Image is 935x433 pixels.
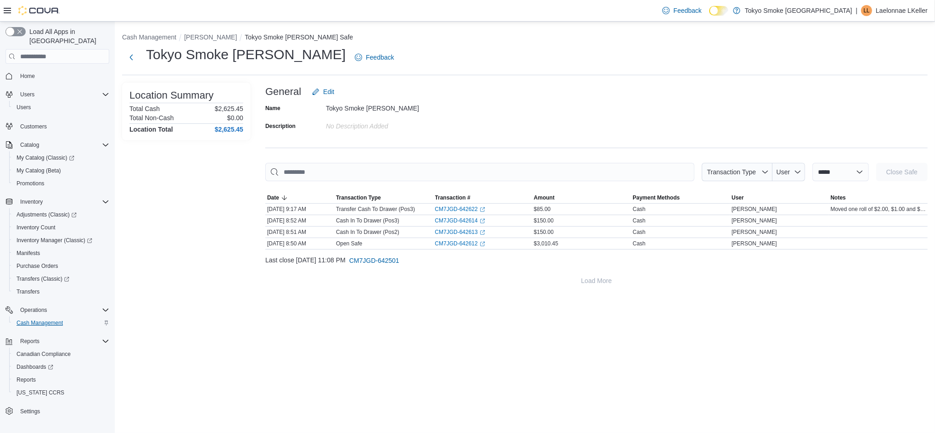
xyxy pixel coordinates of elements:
span: Reports [20,338,39,345]
h6: Total Non-Cash [129,114,174,122]
a: Adjustments (Classic) [9,208,113,221]
span: Notes [831,194,846,201]
button: Inventory Count [9,221,113,234]
button: Customers [2,119,113,133]
button: Reports [17,336,43,347]
span: Inventory [17,196,109,207]
span: Catalog [17,139,109,150]
span: Inventory Count [17,224,56,231]
button: Reports [9,373,113,386]
a: Home [17,71,39,82]
nav: An example of EuiBreadcrumbs [122,33,928,44]
button: User [730,192,829,203]
button: Notes [829,192,928,203]
span: User [732,194,744,201]
a: Promotions [13,178,48,189]
span: $150.00 [534,217,554,224]
h3: Location Summary [129,90,213,101]
span: Catalog [20,141,39,149]
h4: $2,625.45 [215,126,243,133]
button: Manifests [9,247,113,260]
a: Users [13,102,34,113]
button: Tokyo Smoke [PERSON_NAME] Safe [245,33,353,41]
div: Last close [DATE] 11:08 PM [265,251,928,270]
span: [PERSON_NAME] [732,240,777,247]
span: Reports [17,376,36,383]
span: Load More [581,276,612,285]
button: Catalog [2,139,113,151]
button: [PERSON_NAME] [184,33,237,41]
span: Close Safe [886,167,918,177]
span: [PERSON_NAME] [732,228,777,236]
p: Cash In To Drawer (Pos3) [336,217,399,224]
button: Users [2,88,113,101]
div: [DATE] 8:52 AM [265,215,334,226]
span: Transfers [13,286,109,297]
p: Tokyo Smoke [GEOGRAPHIC_DATA] [745,5,852,16]
div: Tokyo Smoke [PERSON_NAME] [326,101,449,112]
span: Feedback [673,6,701,15]
button: [US_STATE] CCRS [9,386,113,399]
button: Edit [308,83,338,101]
span: Dashboards [13,361,109,372]
button: Reports [2,335,113,348]
p: Cash In To Drawer (Pos2) [336,228,399,236]
span: Transfers (Classic) [13,273,109,284]
button: Home [2,69,113,83]
a: Feedback [659,1,705,20]
button: Load More [265,272,928,290]
div: [DATE] 9:17 AM [265,204,334,215]
span: Edit [323,87,334,96]
a: Inventory Manager (Classic) [9,234,113,247]
span: Purchase Orders [13,261,109,272]
span: $85.00 [534,205,551,213]
span: Dashboards [17,363,53,371]
span: Moved one roll of $2.00, $1.00 and $0.25 to POS 3. [831,205,926,213]
a: Customers [17,121,50,132]
a: [US_STATE] CCRS [13,387,68,398]
a: Cash Management [13,317,67,328]
span: $3,010.45 [534,240,558,247]
span: Users [13,102,109,113]
a: Adjustments (Classic) [13,209,80,220]
button: Settings [2,405,113,418]
span: Adjustments (Classic) [13,209,109,220]
span: CM7JGD-642501 [349,256,399,265]
a: Transfers (Classic) [13,273,73,284]
button: Transfers [9,285,113,298]
button: Transaction Type [334,192,433,203]
a: Dashboards [9,361,113,373]
span: User [777,168,790,176]
button: Amount [532,192,631,203]
span: Settings [20,408,40,415]
span: Operations [20,306,47,314]
button: My Catalog (Beta) [9,164,113,177]
a: Inventory Count [13,222,59,233]
span: LL [863,5,869,16]
input: This is a search bar. As you type, the results lower in the page will automatically filter. [265,163,694,181]
button: Users [9,101,113,114]
button: Inventory [2,195,113,208]
button: Canadian Compliance [9,348,113,361]
a: Purchase Orders [13,261,62,272]
h1: Tokyo Smoke [PERSON_NAME] [146,45,346,64]
span: Settings [17,405,109,417]
button: Purchase Orders [9,260,113,272]
button: Next [122,48,140,67]
span: Washington CCRS [13,387,109,398]
span: Transaction Type [336,194,381,201]
a: Dashboards [13,361,57,372]
div: [DATE] 8:51 AM [265,227,334,238]
a: Feedback [351,48,398,67]
a: Manifests [13,248,44,259]
label: Name [265,105,280,112]
span: Customers [20,123,47,130]
button: Catalog [17,139,43,150]
span: My Catalog (Beta) [17,167,61,174]
a: My Catalog (Classic) [13,152,78,163]
a: Transfers (Classic) [9,272,113,285]
a: Settings [17,406,44,417]
a: Inventory Manager (Classic) [13,235,96,246]
div: Cash [633,240,646,247]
